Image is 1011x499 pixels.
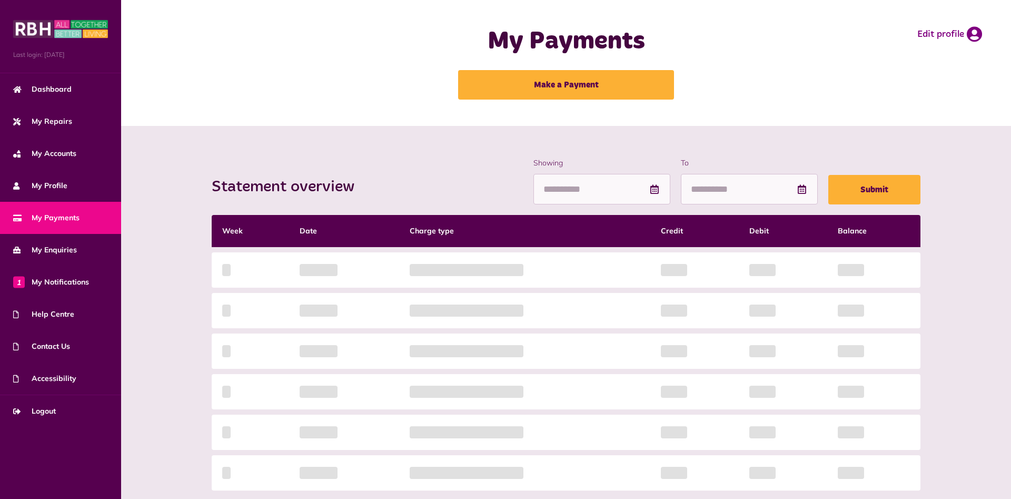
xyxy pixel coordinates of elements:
span: Help Centre [13,309,74,320]
span: My Profile [13,180,67,191]
a: Make a Payment [458,70,674,100]
a: Edit profile [917,26,982,42]
span: Logout [13,406,56,417]
span: Dashboard [13,84,72,95]
span: 1 [13,276,25,288]
span: Contact Us [13,341,70,352]
span: My Payments [13,212,80,223]
h1: My Payments [355,26,777,57]
img: MyRBH [13,18,108,40]
span: Accessibility [13,373,76,384]
span: My Accounts [13,148,76,159]
span: Last login: [DATE] [13,50,108,60]
span: My Enquiries [13,244,77,256]
span: My Notifications [13,277,89,288]
span: My Repairs [13,116,72,127]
